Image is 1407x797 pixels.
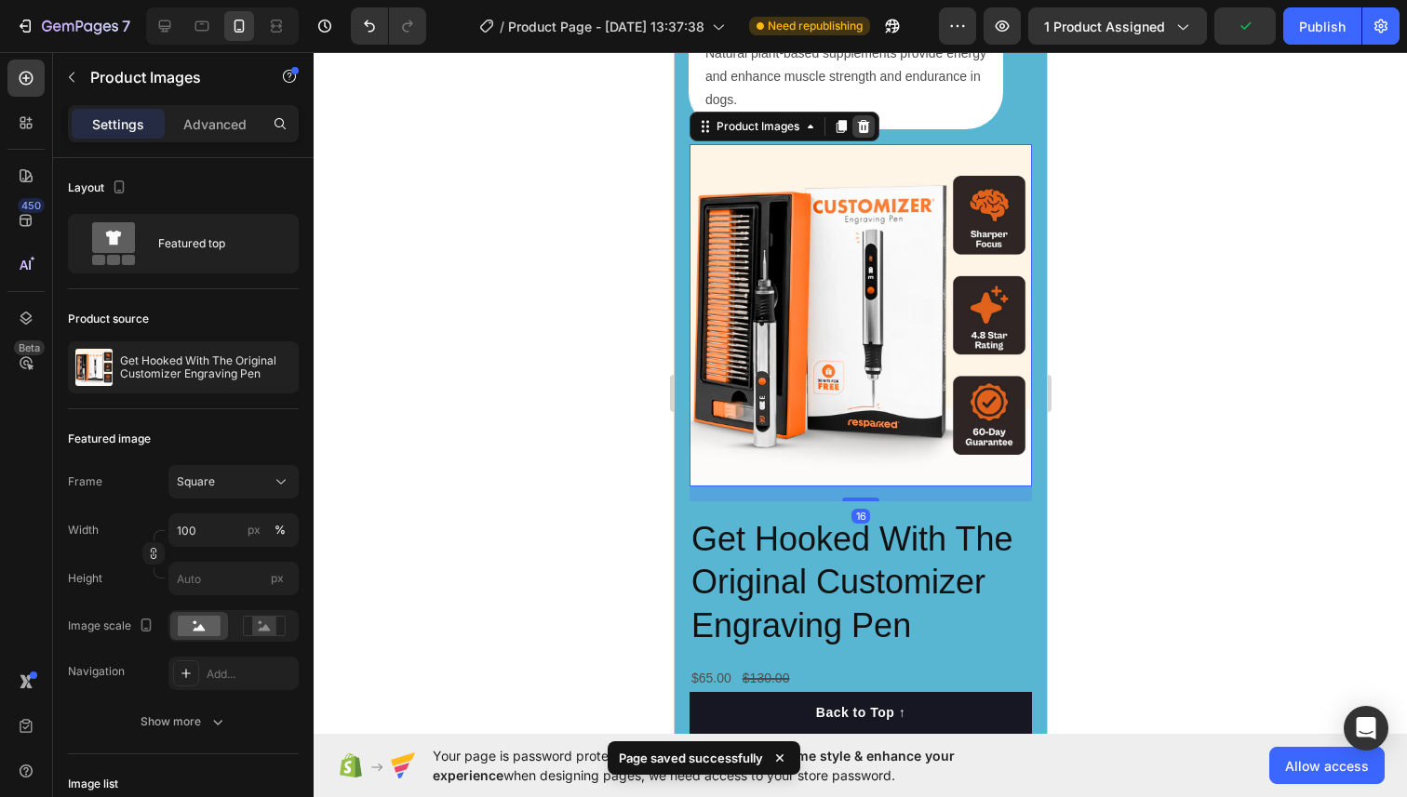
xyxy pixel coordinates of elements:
[1044,17,1165,36] span: 1 product assigned
[508,17,704,36] span: Product Page - [DATE] 13:37:38
[141,651,231,671] div: Back to Top ↑
[351,7,426,45] div: Undo/Redo
[68,176,130,201] div: Layout
[15,464,357,598] h2: Get Hooked With The Original Customizer Engraving Pen
[1028,7,1207,45] button: 1 product assigned
[168,562,299,595] input: px
[433,746,1027,785] span: Your page is password protected. To when designing pages, we need access to your store password.
[122,15,130,37] p: 7
[500,17,504,36] span: /
[1285,756,1369,776] span: Allow access
[75,349,113,386] img: product feature img
[92,114,144,134] p: Settings
[271,571,284,585] span: px
[248,522,261,538] div: px
[14,340,45,355] div: Beta
[1269,747,1385,784] button: Allow access
[207,666,294,683] div: Add...
[68,614,157,639] div: Image scale
[120,354,291,380] p: Get Hooked With The Original Customizer Engraving Pen
[15,640,357,682] button: Back to Top ↑
[18,198,45,213] div: 450
[675,52,1047,734] iframe: Design area
[68,431,151,447] div: Featured image
[1283,7,1361,45] button: Publish
[68,311,149,327] div: Product source
[68,473,102,490] label: Frame
[1299,17,1346,36] div: Publish
[177,457,195,472] div: 16
[177,473,215,490] span: Square
[269,519,291,541] button: px
[158,222,272,265] div: Featured top
[183,114,247,134] p: Advanced
[68,570,102,587] label: Height
[66,613,117,640] div: $130.00
[7,7,139,45] button: 7
[68,776,118,792] div: Image list
[15,613,59,640] div: $65.00
[68,705,299,738] button: Show more
[90,66,248,88] p: Product Images
[68,663,125,680] div: Navigation
[68,522,99,538] label: Width
[768,18,863,34] span: Need republishing
[275,522,286,538] div: %
[619,749,763,767] p: Page saved successfully
[243,519,265,541] button: %
[38,66,128,83] div: Product Images
[168,465,299,498] button: Square
[168,513,299,547] input: px%
[141,712,227,731] div: Show more
[1344,706,1388,751] div: Open Intercom Messenger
